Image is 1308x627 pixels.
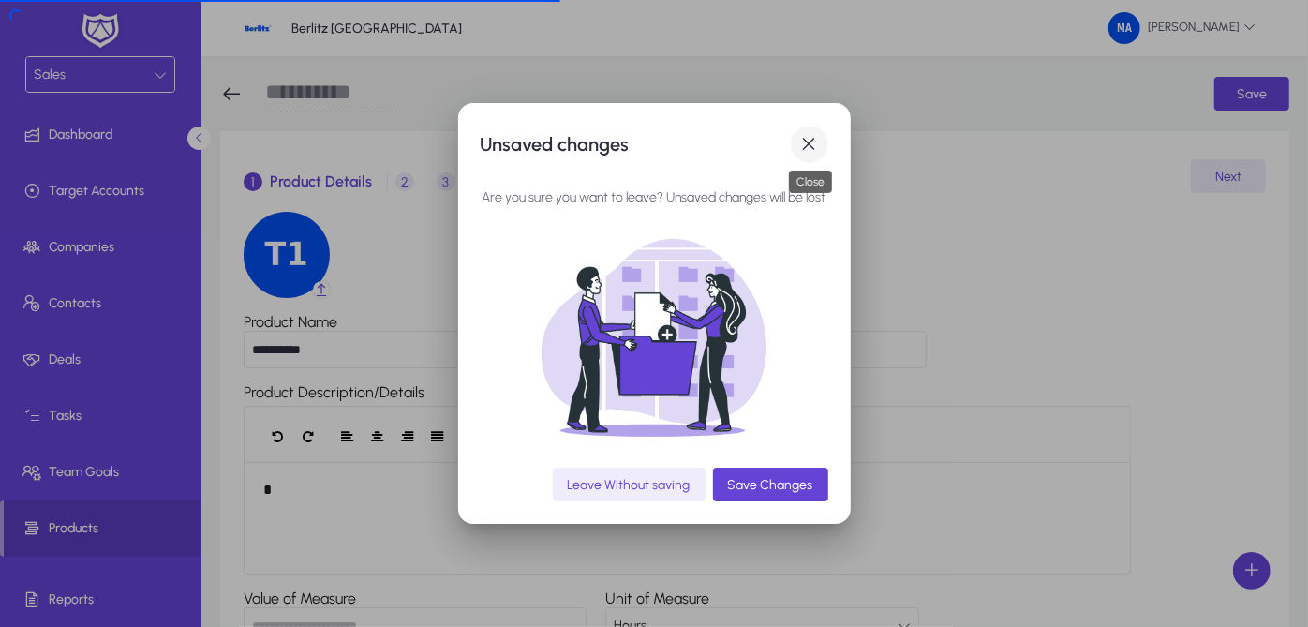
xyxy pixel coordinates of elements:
[542,239,766,438] img: unsaved.png
[713,468,828,501] button: Save Changes
[728,477,813,493] span: Save Changes
[481,129,791,159] h1: Unsaved changes
[483,187,826,209] p: Are you sure you want to leave? Unsaved changes will be lost
[789,171,832,193] div: Close
[553,468,706,501] button: Leave Without saving
[568,477,691,493] span: Leave Without saving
